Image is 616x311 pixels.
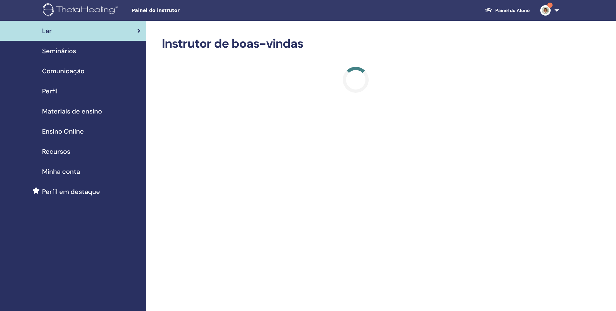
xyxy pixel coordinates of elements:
[42,26,52,36] span: Lar
[547,3,553,8] span: 1
[480,5,535,17] a: Painel do Aluno
[485,7,493,13] img: graduation-cap-white.svg
[42,187,100,197] span: Perfil em destaque
[540,5,551,16] img: default.jpg
[42,86,58,96] span: Perfil
[42,147,70,156] span: Recursos
[162,36,549,51] h2: Instrutor de boas-vindas
[43,3,120,18] img: logo.png
[42,167,80,176] span: Minha conta
[42,46,76,56] span: Seminários
[42,66,84,76] span: Comunicação
[42,126,84,136] span: Ensino Online
[132,7,229,14] span: Painel do instrutor
[42,106,102,116] span: Materiais de ensino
